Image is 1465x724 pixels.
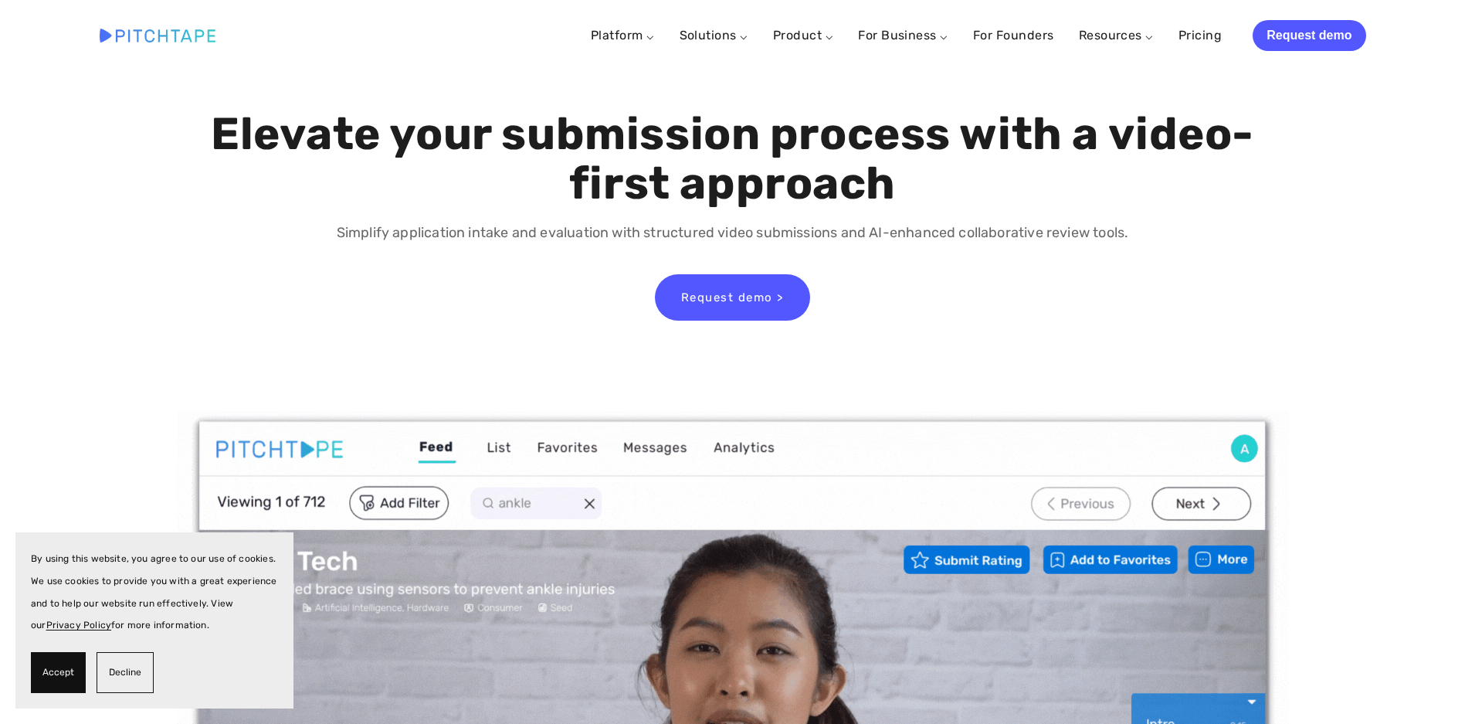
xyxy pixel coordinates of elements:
p: By using this website, you agree to our use of cookies. We use cookies to provide you with a grea... [31,548,278,637]
span: Accept [42,661,74,684]
a: Platform ⌵ [591,28,655,42]
p: Simplify application intake and evaluation with structured video submissions and AI-enhanced coll... [207,222,1258,244]
a: Solutions ⌵ [680,28,748,42]
iframe: Chat Widget [1388,650,1465,724]
button: Decline [97,652,154,693]
section: Cookie banner [15,532,293,709]
img: Pitchtape | Video Submission Management Software [100,29,215,42]
button: Accept [31,652,86,693]
a: Resources ⌵ [1079,28,1154,42]
a: Request demo [1253,20,1365,51]
a: Product ⌵ [773,28,833,42]
a: Privacy Policy [46,620,112,631]
a: For Founders [973,22,1054,49]
span: Decline [109,661,141,684]
h1: Elevate your submission process with a video-first approach [207,110,1258,209]
a: For Business ⌵ [858,28,948,42]
a: Pricing [1178,22,1222,49]
a: Request demo > [655,274,810,321]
